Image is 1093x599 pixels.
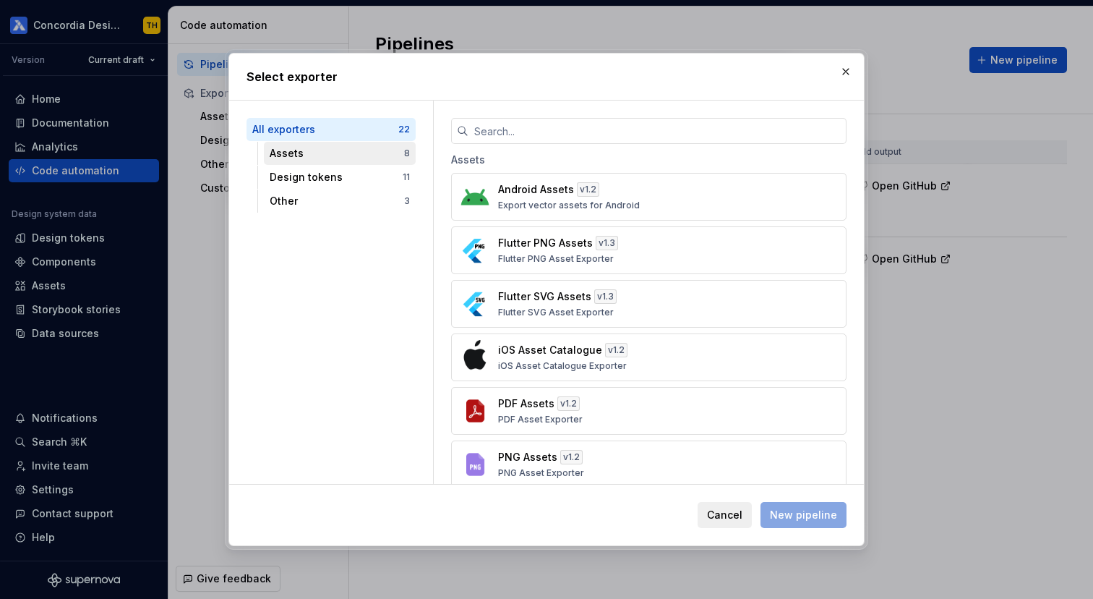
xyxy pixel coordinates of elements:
p: Export vector assets for Android [498,200,640,211]
div: v 1.3 [596,236,618,250]
button: PDF Assetsv1.2PDF Asset Exporter [451,387,846,435]
button: Cancel [698,502,752,528]
p: PDF Assets [498,396,554,411]
div: v 1.2 [577,182,599,197]
button: PNG Assetsv1.2PNG Asset Exporter [451,441,846,488]
button: Design tokens11 [264,166,416,189]
div: 8 [404,148,410,159]
div: Other [270,194,404,208]
p: PDF Asset Exporter [498,414,583,425]
div: v 1.2 [605,343,627,357]
div: v 1.3 [594,289,617,304]
div: v 1.2 [557,396,580,411]
div: 11 [403,171,410,183]
p: Flutter PNG Assets [498,236,593,250]
p: Flutter SVG Assets [498,289,591,304]
h2: Select exporter [247,68,846,85]
div: Assets [270,146,404,161]
p: iOS Asset Catalogue [498,343,602,357]
p: PNG Assets [498,450,557,464]
p: Flutter SVG Asset Exporter [498,307,614,318]
p: iOS Asset Catalogue Exporter [498,360,627,372]
div: v 1.2 [560,450,583,464]
div: 22 [398,124,410,135]
button: Android Assetsv1.2Export vector assets for Android [451,173,846,221]
button: Assets8 [264,142,416,165]
button: Flutter SVG Assetsv1.3Flutter SVG Asset Exporter [451,280,846,328]
div: Design tokens [270,170,403,184]
div: 3 [404,195,410,207]
span: Cancel [707,508,742,522]
div: Assets [451,144,846,173]
p: PNG Asset Exporter [498,467,584,479]
input: Search... [468,118,846,144]
p: Flutter PNG Asset Exporter [498,253,614,265]
button: Other3 [264,190,416,213]
button: All exporters22 [247,118,416,141]
p: Android Assets [498,182,574,197]
div: All exporters [252,122,398,137]
button: Flutter PNG Assetsv1.3Flutter PNG Asset Exporter [451,226,846,274]
button: iOS Asset Cataloguev1.2iOS Asset Catalogue Exporter [451,334,846,381]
